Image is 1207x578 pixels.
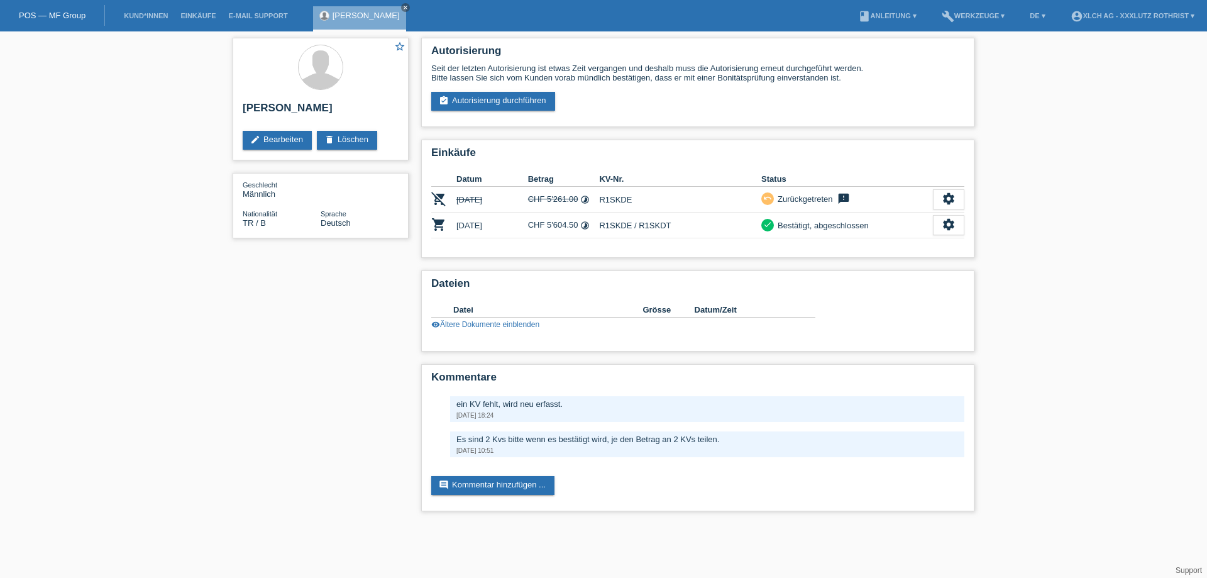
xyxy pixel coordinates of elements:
i: account_circle [1071,10,1083,23]
h2: Einkäufe [431,147,964,165]
a: deleteLöschen [317,131,377,150]
i: visibility [431,320,440,329]
div: ein KV fehlt, wird neu erfasst. [456,399,958,409]
a: star_border [394,41,405,54]
th: Betrag [528,172,600,187]
th: Grösse [642,303,694,318]
div: Seit der letzten Autorisierung ist etwas Zeit vergangen und deshalb muss die Autorisierung erneut... [431,64,964,82]
h2: Kommentare [431,371,964,390]
span: Nationalität [243,210,277,218]
a: Einkäufe [174,12,222,19]
a: buildWerkzeuge ▾ [935,12,1011,19]
a: assignment_turned_inAutorisierung durchführen [431,92,555,111]
td: CHF 5'604.50 [528,213,600,238]
h2: Autorisierung [431,45,964,64]
div: Es sind 2 Kvs bitte wenn es bestätigt wird, je den Betrag an 2 KVs teilen. [456,435,958,444]
i: build [942,10,954,23]
i: POSP00027572 [431,217,446,232]
i: POSP00027571 [431,191,446,206]
i: close [402,4,409,11]
span: Türkei / B / 01.05.2017 [243,218,266,228]
div: [DATE] 10:51 [456,447,958,454]
a: editBearbeiten [243,131,312,150]
i: Fixe Raten - Zinsübernahme durch Kunde (24 Raten) [580,221,590,230]
i: settings [942,192,956,206]
span: Deutsch [321,218,351,228]
a: POS — MF Group [19,11,85,20]
i: assignment_turned_in [439,96,449,106]
th: Datei [453,303,642,318]
i: comment [439,480,449,490]
td: R1SKDE [599,187,761,213]
a: commentKommentar hinzufügen ... [431,476,554,495]
td: [DATE] [456,187,528,213]
i: delete [324,135,334,145]
th: KV-Nr. [599,172,761,187]
a: close [401,3,410,12]
span: Geschlecht [243,181,277,189]
span: Sprache [321,210,346,218]
i: edit [250,135,260,145]
h2: Dateien [431,277,964,296]
a: account_circleXLCH AG - XXXLutz Rothrist ▾ [1064,12,1201,19]
th: Datum [456,172,528,187]
i: check [763,220,772,229]
a: visibilityÄltere Dokumente einblenden [431,320,539,329]
th: Datum/Zeit [695,303,798,318]
i: undo [763,194,772,203]
a: Support [1176,566,1202,575]
th: Status [761,172,933,187]
div: [DATE] 18:24 [456,412,958,419]
td: [DATE] [456,213,528,238]
a: Kund*innen [118,12,174,19]
i: book [858,10,871,23]
div: Bestätigt, abgeschlossen [774,219,869,232]
i: Fixe Raten - Zinsübernahme durch Kunde (24 Raten) [580,195,590,204]
td: CHF 5'261.00 [528,187,600,213]
td: R1SKDE / R1SKDT [599,213,761,238]
a: DE ▾ [1023,12,1051,19]
h2: [PERSON_NAME] [243,102,399,121]
div: Zurückgetreten [774,192,832,206]
div: Männlich [243,180,321,199]
i: star_border [394,41,405,52]
i: feedback [836,192,851,205]
a: bookAnleitung ▾ [852,12,923,19]
a: [PERSON_NAME] [333,11,400,20]
a: E-Mail Support [223,12,294,19]
i: settings [942,218,956,231]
